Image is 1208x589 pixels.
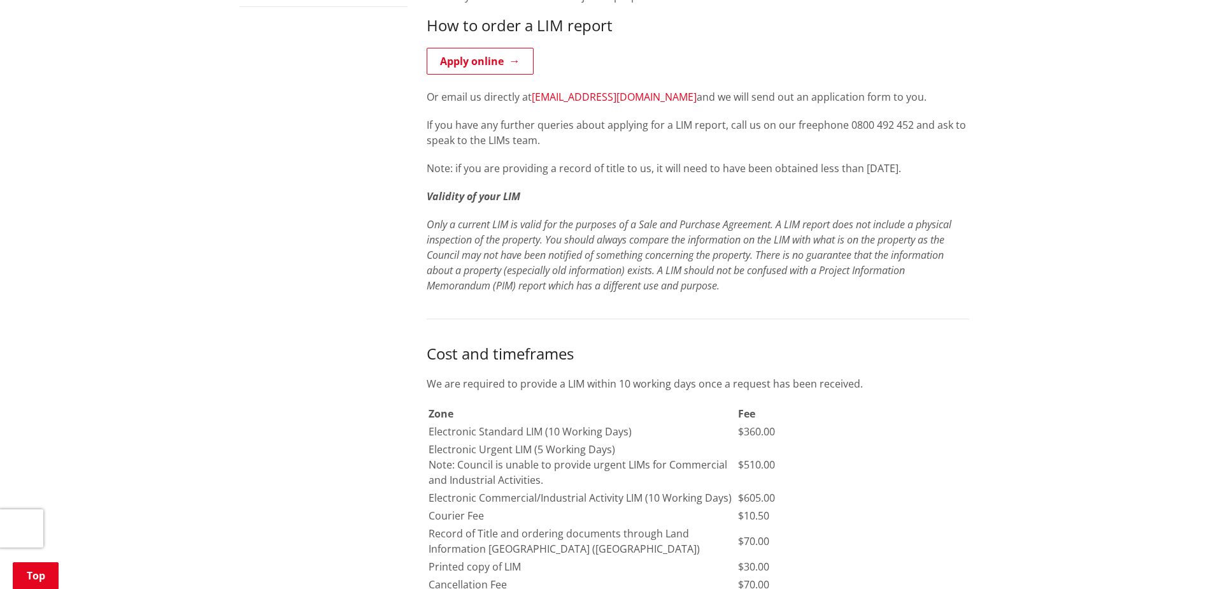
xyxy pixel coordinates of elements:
td: Electronic Commercial/Industrial Activity LIM (10 Working Days) [428,490,737,506]
em: Validity of your LIM [427,189,520,203]
h3: Cost and timeframes [427,345,969,363]
p: We are required to provide a LIM within 10 working days once a request has been received. [427,376,969,391]
td: $70.00 [737,525,962,557]
a: Apply online [427,48,534,75]
td: $360.00 [737,423,962,440]
a: [EMAIL_ADDRESS][DOMAIN_NAME] [532,90,697,104]
p: If you have any further queries about applying for a LIM report, call us on our freephone 0800 49... [427,117,969,148]
td: $10.50 [737,507,962,524]
td: Record of Title and ordering documents through Land Information [GEOGRAPHIC_DATA] ([GEOGRAPHIC_DA... [428,525,737,557]
td: $30.00 [737,558,962,575]
p: Note: if you are providing a record of title to us, it will need to have been obtained less than ... [427,161,969,176]
p: Or email us directly at and we will send out an application form to you. [427,89,969,105]
td: $510.00 [737,441,962,488]
td: $605.00 [737,490,962,506]
td: Electronic Standard LIM (10 Working Days) [428,423,737,440]
td: Courier Fee [428,507,737,524]
a: Top [13,562,59,589]
h3: How to order a LIM report [427,17,969,35]
iframe: Messenger Launcher [1149,535,1195,581]
strong: Fee [738,407,755,421]
em: Only a current LIM is valid for the purposes of a Sale and Purchase Agreement. A LIM report does ... [427,217,951,293]
strong: Zone [429,407,453,421]
td: Electronic Urgent LIM (5 Working Days) Note: Council is unable to provide urgent LIMs for Commerc... [428,441,737,488]
td: Printed copy of LIM [428,558,737,575]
